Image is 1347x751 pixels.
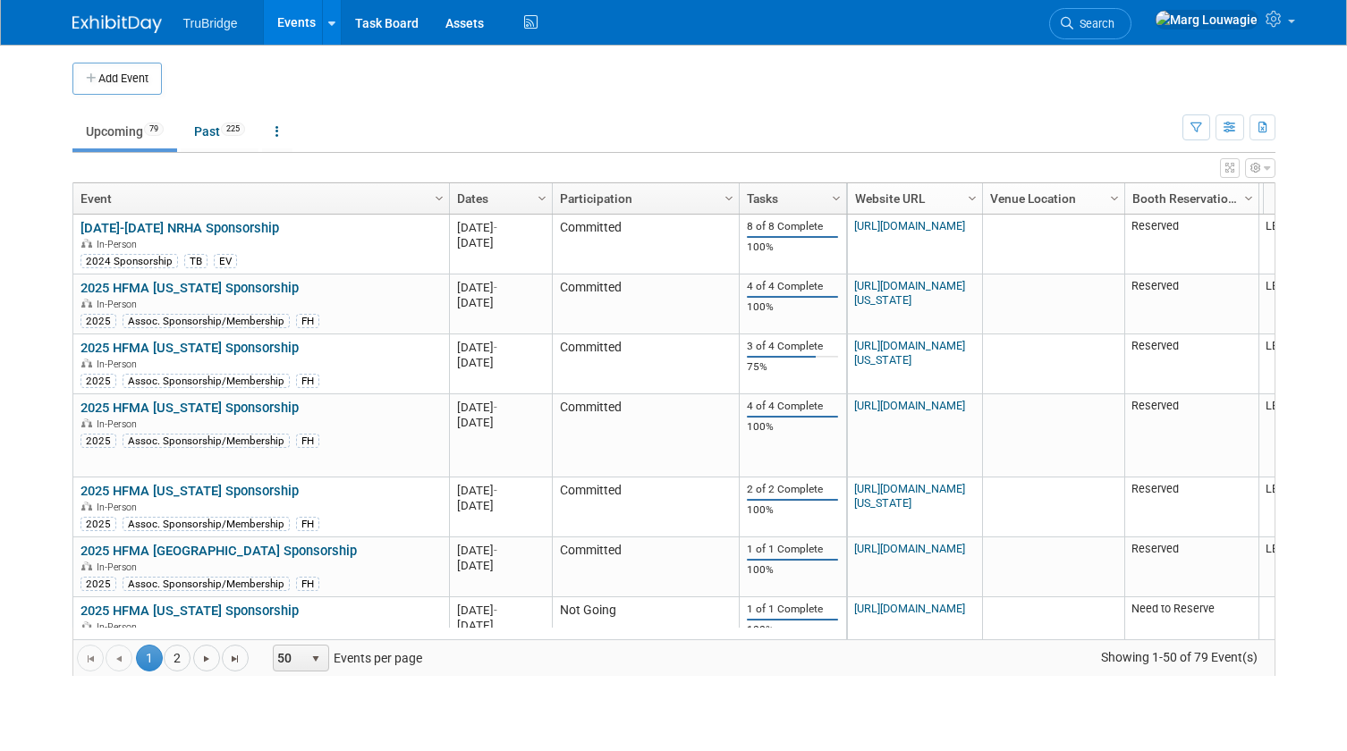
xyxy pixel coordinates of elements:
[123,577,290,591] div: Assoc. Sponsorship/Membership
[97,418,142,430] span: In-Person
[532,183,552,210] a: Column Settings
[747,603,838,616] div: 1 of 1 Complete
[1124,274,1258,334] td: Reserved
[199,652,214,666] span: Go to the next page
[77,645,104,671] a: Go to the first page
[1049,8,1131,39] a: Search
[494,341,497,354] span: -
[494,544,497,557] span: -
[965,191,979,206] span: Column Settings
[552,334,739,394] td: Committed
[457,340,544,355] div: [DATE]
[552,215,739,274] td: Committed
[854,602,965,615] a: [URL][DOMAIN_NAME]
[747,280,838,293] div: 4 of 4 Complete
[181,114,258,148] a: Past225
[457,235,544,250] div: [DATE]
[184,254,208,268] div: TB
[854,279,965,307] a: [URL][DOMAIN_NAME][US_STATE]
[429,183,449,210] a: Column Settings
[457,618,544,633] div: [DATE]
[123,434,290,448] div: Assoc. Sponsorship/Membership
[457,400,544,415] div: [DATE]
[826,183,846,210] a: Column Settings
[80,517,116,531] div: 2025
[854,399,965,412] a: [URL][DOMAIN_NAME]
[72,114,177,148] a: Upcoming79
[854,219,965,232] a: [URL][DOMAIN_NAME]
[494,281,497,294] span: -
[80,340,299,356] a: 2025 HFMA [US_STATE] Sponsorship
[457,295,544,310] div: [DATE]
[747,623,838,637] div: 100%
[274,646,304,671] span: 50
[97,621,142,633] span: In-Person
[747,240,838,254] div: 100%
[296,577,319,591] div: FH
[1107,191,1122,206] span: Column Settings
[144,122,164,136] span: 79
[1124,334,1258,394] td: Reserved
[81,359,92,367] img: In-Person Event
[81,621,92,630] img: In-Person Event
[97,299,142,310] span: In-Person
[457,483,544,498] div: [DATE]
[494,401,497,414] span: -
[457,498,544,513] div: [DATE]
[193,645,220,671] a: Go to the next page
[221,122,245,136] span: 225
[296,434,319,448] div: FH
[722,191,736,206] span: Column Settings
[747,183,834,214] a: Tasks
[552,537,739,597] td: Committed
[747,360,838,374] div: 75%
[183,16,238,30] span: TruBridge
[747,340,838,353] div: 3 of 4 Complete
[747,300,838,314] div: 100%
[990,183,1113,214] a: Venue Location
[123,517,290,531] div: Assoc. Sponsorship/Membership
[80,374,116,388] div: 2025
[1124,477,1258,537] td: Reserved
[457,183,540,214] a: Dates
[97,502,142,513] span: In-Person
[164,645,191,671] a: 2
[535,191,549,206] span: Column Settings
[854,339,965,367] a: [URL][DOMAIN_NAME][US_STATE]
[112,652,126,666] span: Go to the previous page
[80,483,299,499] a: 2025 HFMA [US_STATE] Sponsorship
[123,374,290,388] div: Assoc. Sponsorship/Membership
[1124,215,1258,274] td: Reserved
[1124,537,1258,597] td: Reserved
[747,543,838,556] div: 1 of 1 Complete
[1241,191,1256,206] span: Column Settings
[552,477,739,537] td: Committed
[1124,394,1258,477] td: Reserved
[854,542,965,555] a: [URL][DOMAIN_NAME]
[80,314,116,328] div: 2025
[296,374,319,388] div: FH
[962,183,982,210] a: Column Settings
[80,280,299,296] a: 2025 HFMA [US_STATE] Sponsorship
[72,15,162,33] img: ExhibitDay
[296,517,319,531] div: FH
[829,191,843,206] span: Column Settings
[1073,17,1114,30] span: Search
[1132,183,1247,214] a: Booth Reservation Status
[81,299,92,308] img: In-Person Event
[747,503,838,517] div: 100%
[855,183,970,214] a: Website URL
[123,314,290,328] div: Assoc. Sponsorship/Membership
[552,597,739,657] td: Not Going
[854,482,965,510] a: [URL][DOMAIN_NAME][US_STATE]
[97,359,142,370] span: In-Person
[747,400,838,413] div: 4 of 4 Complete
[457,543,544,558] div: [DATE]
[457,220,544,235] div: [DATE]
[457,415,544,430] div: [DATE]
[552,274,739,334] td: Committed
[457,603,544,618] div: [DATE]
[747,563,838,577] div: 100%
[1105,183,1124,210] a: Column Settings
[72,63,162,95] button: Add Event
